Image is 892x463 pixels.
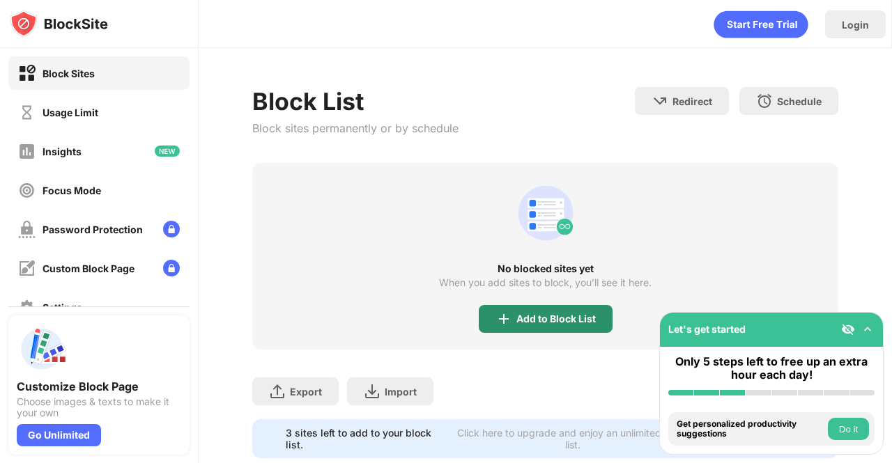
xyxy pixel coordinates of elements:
div: Import [385,386,417,398]
div: 3 sites left to add to your block list. [286,427,445,450]
div: Focus Mode [43,185,101,196]
div: Redirect [672,95,712,107]
div: Insights [43,146,82,157]
img: settings-off.svg [18,299,36,316]
div: Go Unlimited [17,424,101,446]
img: time-usage-off.svg [18,104,36,121]
div: When you add sites to block, you’ll see it here. [439,277,652,288]
div: Login [842,19,869,31]
img: password-protection-off.svg [18,221,36,238]
div: Choose images & texts to make it your own [17,396,181,418]
button: Do it [828,418,869,440]
div: Block Sites [43,68,95,79]
img: focus-off.svg [18,182,36,199]
img: omni-setup-toggle.svg [861,322,875,336]
img: push-custom-page.svg [17,324,67,374]
img: lock-menu.svg [163,221,180,237]
div: Password Protection [43,223,143,235]
div: Custom Block Page [43,262,134,274]
div: Only 5 steps left to free up an extra hour each day! [668,355,875,382]
img: insights-off.svg [18,143,36,160]
img: customize-block-page-off.svg [18,260,36,277]
div: animation [714,10,808,38]
div: Export [290,386,322,398]
div: Usage Limit [43,107,98,118]
img: eye-not-visible.svg [841,322,855,336]
div: Schedule [777,95,822,107]
div: animation [512,180,579,246]
img: logo-blocksite.svg [10,10,108,38]
div: Block List [252,87,459,116]
img: new-icon.svg [155,146,180,157]
div: Settings [43,301,82,313]
div: No blocked sites yet [252,263,838,274]
div: Click here to upgrade and enjoy an unlimited block list. [453,427,693,450]
div: Let's get started [668,323,746,335]
div: Add to Block List [516,313,596,324]
img: lock-menu.svg [163,260,180,276]
div: Get personalized productivity suggestions [677,419,824,439]
div: Block sites permanently or by schedule [252,121,459,135]
div: Customize Block Page [17,379,181,393]
img: block-on.svg [18,65,36,82]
